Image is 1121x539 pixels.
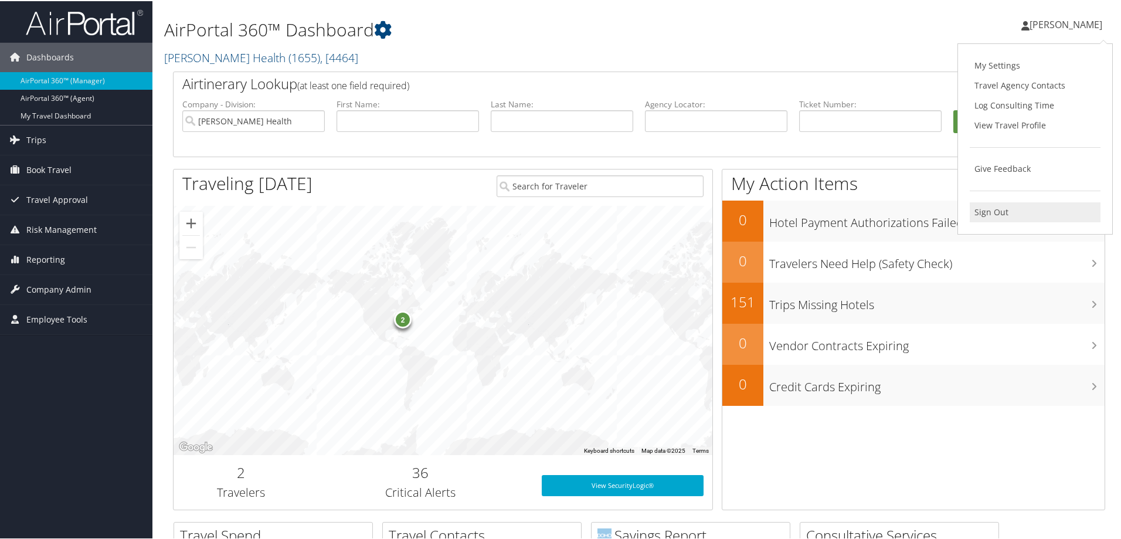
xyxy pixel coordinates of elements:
[722,240,1105,282] a: 0Travelers Need Help (Safety Check)
[317,483,524,500] h3: Critical Alerts
[1021,6,1114,41] a: [PERSON_NAME]
[26,8,143,35] img: airportal-logo.png
[722,282,1105,323] a: 151Trips Missing Hotels
[769,331,1105,353] h3: Vendor Contracts Expiring
[970,55,1100,74] a: My Settings
[317,462,524,482] h2: 36
[645,97,787,109] label: Agency Locator:
[722,373,763,393] h2: 0
[584,446,634,454] button: Keyboard shortcuts
[722,332,763,352] h2: 0
[26,184,88,213] span: Travel Approval
[164,49,358,65] a: [PERSON_NAME] Health
[970,114,1100,134] a: View Travel Profile
[692,446,709,453] a: Terms (opens in new tab)
[722,199,1105,240] a: 0Hotel Payment Authorizations Failed
[970,201,1100,221] a: Sign Out
[491,97,633,109] label: Last Name:
[26,244,65,273] span: Reporting
[26,124,46,154] span: Trips
[164,16,797,41] h1: AirPortal 360™ Dashboard
[497,174,704,196] input: Search for Traveler
[297,78,409,91] span: (at least one field required)
[970,158,1100,178] a: Give Feedback
[26,42,74,71] span: Dashboards
[769,249,1105,271] h3: Travelers Need Help (Safety Check)
[769,208,1105,230] h3: Hotel Payment Authorizations Failed
[182,483,300,500] h3: Travelers
[970,94,1100,114] a: Log Consulting Time
[26,154,72,184] span: Book Travel
[722,291,763,311] h2: 151
[26,214,97,243] span: Risk Management
[953,109,1096,133] button: Search
[26,304,87,333] span: Employee Tools
[288,49,320,65] span: ( 1655 )
[26,274,91,303] span: Company Admin
[394,310,412,327] div: 2
[320,49,358,65] span: , [ 4464 ]
[799,97,942,109] label: Ticket Number:
[179,235,203,258] button: Zoom out
[722,364,1105,405] a: 0Credit Cards Expiring
[722,170,1105,195] h1: My Action Items
[722,323,1105,364] a: 0Vendor Contracts Expiring
[176,439,215,454] a: Open this area in Google Maps (opens a new window)
[182,97,325,109] label: Company - Division:
[722,209,763,229] h2: 0
[769,372,1105,394] h3: Credit Cards Expiring
[542,474,704,495] a: View SecurityLogic®
[179,211,203,234] button: Zoom in
[769,290,1105,312] h3: Trips Missing Hotels
[337,97,479,109] label: First Name:
[641,446,685,453] span: Map data ©2025
[182,170,312,195] h1: Traveling [DATE]
[970,74,1100,94] a: Travel Agency Contacts
[1030,17,1102,30] span: [PERSON_NAME]
[176,439,215,454] img: Google
[722,250,763,270] h2: 0
[182,462,300,482] h2: 2
[182,73,1018,93] h2: Airtinerary Lookup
